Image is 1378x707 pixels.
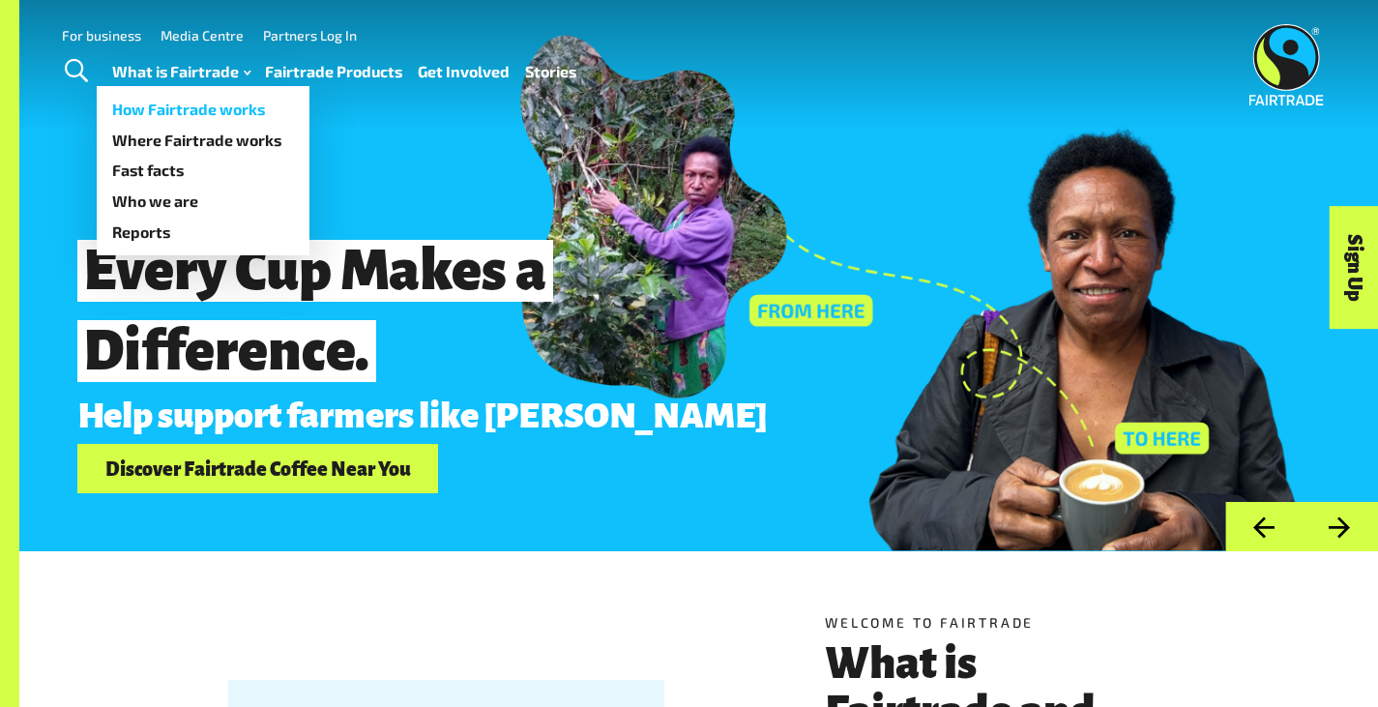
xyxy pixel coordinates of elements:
a: Reports [97,217,309,248]
span: Every Cup Makes a Difference. [77,240,553,382]
button: Next [1302,502,1378,551]
a: What is Fairtrade [112,58,250,86]
a: Get Involved [418,58,510,86]
a: Partners Log In [263,27,357,44]
a: Where Fairtrade works [97,125,309,156]
p: Help support farmers like [PERSON_NAME] [77,398,1109,436]
button: Previous [1225,502,1302,551]
a: Fairtrade Products [265,58,402,86]
h5: Welcome to Fairtrade [825,613,1169,633]
a: For business [62,27,141,44]
a: Toggle Search [52,47,100,96]
img: Fairtrade Australia New Zealand logo [1249,24,1324,105]
a: Who we are [97,186,309,217]
a: Stories [525,58,576,86]
a: Discover Fairtrade Coffee Near You [77,444,438,493]
a: Fast facts [97,155,309,186]
a: Media Centre [161,27,244,44]
a: How Fairtrade works [97,94,309,125]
